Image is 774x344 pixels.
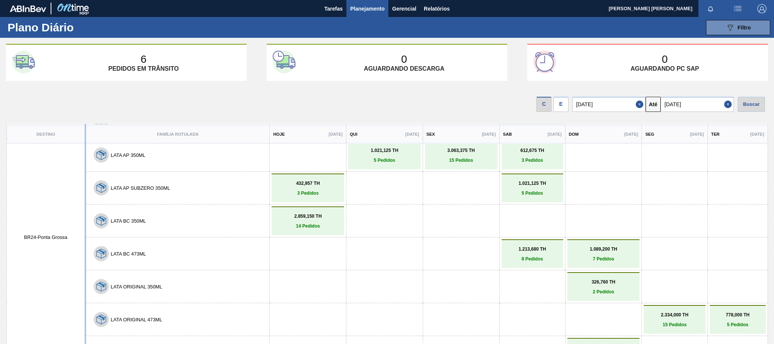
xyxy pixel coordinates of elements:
img: 7hKVVNeldsGH5KwE07rPnOGsQy+SHCf9ftlnweef0E1el2YcIeEt5yaNqj+jPq4oMsVpG1vCxiwYEd4SvddTlxqBvEWZPhf52... [96,183,106,193]
p: 1.213,680 TH [504,246,561,252]
p: 6 [141,53,147,65]
p: 2.859,150 TH [273,214,342,219]
button: LATA AP SUBZERO 350ML [111,185,170,191]
img: Logout [757,4,766,13]
p: 0 [401,53,407,65]
a: 778,000 TH5 Pedidos [712,312,764,327]
p: Ter [711,132,720,136]
p: 14 Pedidos [273,223,342,229]
p: [DATE] [329,132,343,136]
p: 2 Pedidos [569,289,638,294]
p: 1.021,125 TH [504,181,561,186]
p: [DATE] [750,132,764,136]
button: Notificações [698,3,723,14]
p: Qui [350,132,357,136]
p: 1.021,125 TH [350,148,419,153]
p: 0 [662,53,668,65]
p: Sex [426,132,435,136]
p: 612,675 TH [504,148,561,153]
input: dd/mm/yyyy [572,97,646,112]
img: second-card-icon [273,51,295,73]
span: Gerencial [392,4,416,13]
a: 3.063,375 TH15 Pedidos [427,148,496,163]
p: 3 Pedidos [273,191,342,196]
p: 5 Pedidos [712,322,764,327]
p: Sab [503,132,512,136]
a: 1.089,200 TH7 Pedidos [569,246,638,262]
th: Família Rotulada [85,124,270,144]
h1: Plano Diário [8,23,140,32]
img: 7hKVVNeldsGH5KwE07rPnOGsQy+SHCf9ftlnweef0E1el2YcIeEt5yaNqj+jPq4oMsVpG1vCxiwYEd4SvddTlxqBvEWZPhf52... [96,249,106,259]
p: 326,760 TH [569,279,638,285]
div: Buscar [738,97,765,112]
img: 7hKVVNeldsGH5KwE07rPnOGsQy+SHCf9ftlnweef0E1el2YcIeEt5yaNqj+jPq4oMsVpG1vCxiwYEd4SvddTlxqBvEWZPhf52... [96,216,106,226]
span: Tarefas [324,4,343,13]
div: Visão data de Coleta [536,95,552,112]
span: Planejamento [350,4,385,13]
button: Até [646,97,661,112]
button: LATA BC 473ML [111,251,146,257]
p: 3 Pedidos [504,158,561,163]
p: [DATE] [690,132,704,136]
p: 5 Pedidos [504,191,561,196]
a: 1.213,680 TH8 Pedidos [504,246,561,262]
div: E [553,97,569,112]
p: Hoje [273,132,284,136]
a: 432,957 TH3 Pedidos [273,181,342,196]
p: Aguardando PC SAP [630,65,699,72]
p: 3.063,375 TH [427,148,496,153]
p: 5 Pedidos [350,158,419,163]
p: 1.089,200 TH [569,246,638,252]
p: [DATE] [624,132,638,136]
div: Visão Data de Entrega [553,95,569,112]
a: 1.021,125 TH5 Pedidos [350,148,419,163]
p: Aguardando descarga [364,65,444,72]
p: [DATE] [548,132,562,136]
th: Destino [6,124,85,144]
img: 7hKVVNeldsGH5KwE07rPnOGsQy+SHCf9ftlnweef0E1el2YcIeEt5yaNqj+jPq4oMsVpG1vCxiwYEd4SvddTlxqBvEWZPhf52... [96,315,106,324]
p: 2.334,000 TH [646,312,703,318]
a: 612,675 TH3 Pedidos [504,148,561,163]
a: 2.859,150 TH14 Pedidos [273,214,342,229]
button: LATA AP 350ML [111,152,145,158]
a: 326,760 TH2 Pedidos [569,279,638,294]
p: 15 Pedidos [427,158,496,163]
button: Close [724,97,734,112]
p: Seg [645,132,654,136]
img: 7hKVVNeldsGH5KwE07rPnOGsQy+SHCf9ftlnweef0E1el2YcIeEt5yaNqj+jPq4oMsVpG1vCxiwYEd4SvddTlxqBvEWZPhf52... [96,150,106,160]
img: userActions [733,4,742,13]
p: 15 Pedidos [646,322,703,327]
button: LATA BC 350ML [111,218,146,224]
p: Pedidos em trânsito [108,65,179,72]
p: Dom [569,132,579,136]
a: 2.334,000 TH15 Pedidos [646,312,703,327]
p: 8 Pedidos [504,256,561,262]
button: Close [636,97,646,112]
p: 7 Pedidos [569,256,638,262]
a: 1.021,125 TH5 Pedidos [504,181,561,196]
p: 432,957 TH [273,181,342,186]
p: [DATE] [405,132,419,136]
img: first-card-icon [12,51,35,73]
p: 778,000 TH [712,312,764,318]
button: LATA ORIGINAL 473ML [111,317,162,322]
button: Filtro [706,20,770,35]
button: LATA ORIGINAL 350ML [111,284,162,290]
img: 7hKVVNeldsGH5KwE07rPnOGsQy+SHCf9ftlnweef0E1el2YcIeEt5yaNqj+jPq4oMsVpG1vCxiwYEd4SvddTlxqBvEWZPhf52... [96,282,106,291]
p: [DATE] [482,132,496,136]
img: TNhmsLtSVTkK8tSr43FrP2fwEKptu5GPRR3wAAAABJRU5ErkJggg== [10,5,46,12]
img: third-card-icon [533,51,556,73]
span: Filtro [738,25,751,31]
input: dd/mm/yyyy [661,97,734,112]
span: Relatórios [424,4,450,13]
div: C [536,97,552,112]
